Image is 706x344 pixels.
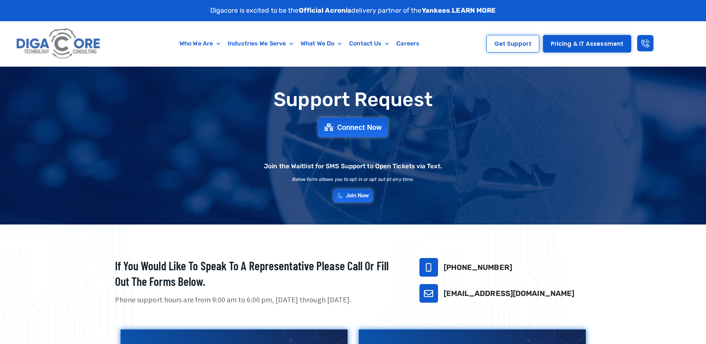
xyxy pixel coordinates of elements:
[292,177,414,182] h2: Below form allows you to opt in or opt out at any time.
[210,6,496,16] p: Digacore is excited to be the delivery partner of the .
[115,258,401,289] h2: If you would like to speak to a representative please call or fill out the forms below.
[393,35,423,52] a: Careers
[444,289,575,298] a: [EMAIL_ADDRESS][DOMAIN_NAME]
[115,294,401,305] p: Phone support hours are from 9:00 am to 6:00 pm, [DATE] through [DATE].
[419,258,438,277] a: 732-646-5725
[551,41,623,47] span: Pricing & IT Assessment
[486,35,539,52] a: Get Support
[422,6,450,15] strong: Yankees
[333,189,373,202] a: Join Now
[345,35,393,52] a: Contact Us
[224,35,297,52] a: Industries We Serve
[96,89,610,110] h1: Support Request
[346,193,369,198] span: Join Now
[176,35,224,52] a: Who We Are
[543,35,631,52] a: Pricing & IT Assessment
[14,25,103,63] img: Digacore logo 1
[452,6,496,15] a: LEARN MORE
[444,263,512,272] a: [PHONE_NUMBER]
[264,163,442,169] h2: Join the Waitlist for SMS Support to Open Tickets via Text.
[297,35,345,52] a: What We Do
[318,118,388,137] a: Connect Now
[299,6,352,15] strong: Official Acronis
[419,284,438,303] a: support@digacore.com
[337,124,382,131] span: Connect Now
[494,41,531,47] span: Get Support
[139,35,460,52] nav: Menu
